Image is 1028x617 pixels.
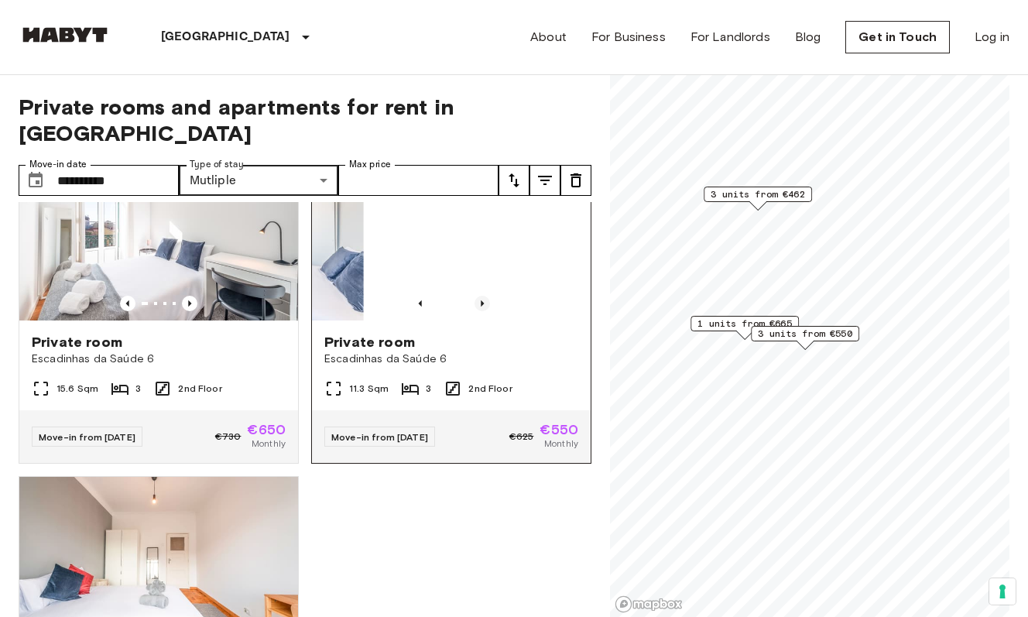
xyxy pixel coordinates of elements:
button: tune [529,165,560,196]
span: 3 units from €550 [758,327,852,341]
button: Choose date, selected date is 1 Dec 2025 [20,165,51,196]
div: Map marker [751,326,859,350]
span: Move-in from [DATE] [39,431,135,443]
label: Max price [349,158,391,171]
span: Escadinhas da Saúde 6 [324,351,578,367]
label: Move-in date [29,158,87,171]
button: Previous image [182,296,197,311]
a: Mapbox logo [615,595,683,613]
a: For Business [591,28,666,46]
span: Private room [324,333,415,351]
span: 11.3 Sqm [349,382,389,396]
button: tune [560,165,591,196]
button: Previous image [475,296,490,311]
span: Private rooms and apartments for rent in [GEOGRAPHIC_DATA] [19,94,591,146]
span: 3 units from €462 [711,187,805,201]
img: Habyt [19,27,111,43]
span: €650 [247,423,286,437]
div: Mutliple [179,165,339,196]
span: Monthly [544,437,578,451]
div: Map marker [690,316,799,340]
span: €625 [509,430,534,444]
span: 2nd Floor [468,382,512,396]
span: 3 [426,382,431,396]
button: tune [499,165,529,196]
span: Monthly [252,437,286,451]
a: Blog [795,28,821,46]
span: 2nd Floor [178,382,221,396]
a: Get in Touch [845,21,950,53]
span: Escadinhas da Saúde 6 [32,351,286,367]
div: Map marker [704,187,812,211]
span: 1 units from €665 [697,317,792,331]
img: Marketing picture of unit PT-17-007-005-02H [19,135,298,320]
span: €550 [540,423,578,437]
span: Move-in from [DATE] [331,431,428,443]
img: Marketing picture of unit PT-17-007-005-03H [364,135,642,320]
button: Previous image [120,296,135,311]
span: Private room [32,333,122,351]
a: Log in [975,28,1009,46]
p: [GEOGRAPHIC_DATA] [161,28,290,46]
button: Previous image [413,296,428,311]
span: €730 [215,430,242,444]
a: Marketing picture of unit PT-17-007-005-02HPrevious imagePrevious imagePrivate roomEscadinhas da ... [19,134,299,464]
a: For Landlords [690,28,770,46]
label: Type of stay [190,158,244,171]
a: About [530,28,567,46]
a: Previous imagePrevious imagePrivate roomEscadinhas da Saúde 611.3 Sqm32nd FloorMove-in from [DATE... [311,134,591,464]
button: Your consent preferences for tracking technologies [989,578,1016,605]
span: 3 [135,382,141,396]
span: 15.6 Sqm [57,382,98,396]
